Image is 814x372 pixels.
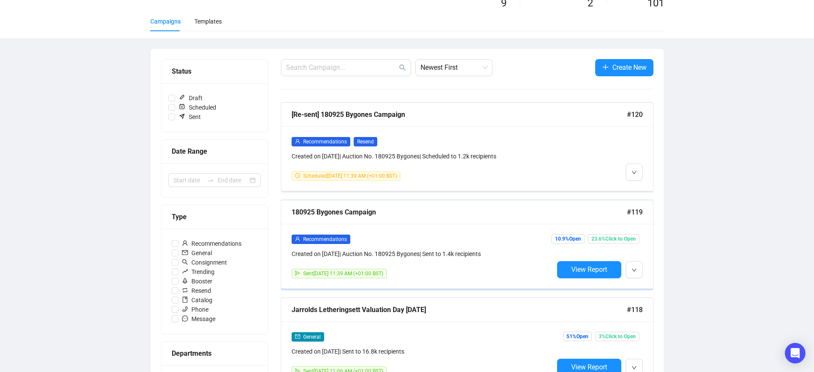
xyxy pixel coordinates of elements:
span: Phone [179,305,212,314]
span: rocket [182,278,188,284]
span: down [632,268,637,273]
input: Start date [173,176,204,185]
span: mail [182,250,188,256]
span: #120 [627,109,643,120]
span: Message [179,314,219,324]
span: down [632,365,637,370]
span: rise [182,268,188,274]
span: plus [602,64,609,71]
span: General [303,334,321,340]
span: Scheduled [DATE] 11:39 AM (+01:00 BST) [303,173,397,179]
span: search [399,64,406,71]
span: to [207,177,214,184]
button: View Report [557,261,621,278]
span: Catalog [179,295,216,305]
span: Draft [175,93,206,103]
span: 51% Open [563,332,592,341]
div: Created on [DATE] | Auction No. 180925 Bygones | Sent to 1.4k recipients [292,249,554,259]
span: send [295,271,300,276]
div: Status [172,66,257,77]
div: Campaigns [150,17,181,26]
span: down [632,170,637,175]
span: message [182,315,188,321]
div: Created on [DATE] | Sent to 16.8k recipients [292,347,554,356]
span: Recommendations [179,239,245,248]
span: Trending [179,267,218,277]
span: swap-right [207,177,214,184]
div: [Re-sent] 180925 Bygones Campaign [292,109,627,120]
input: End date [218,176,248,185]
span: #118 [627,304,643,315]
span: user [295,139,300,144]
span: Resend [354,137,377,146]
div: Departments [172,348,257,359]
button: Create New [595,59,653,76]
span: Sent [DATE] 11:39 AM (+01:00 BST) [303,271,383,277]
span: retweet [182,287,188,293]
span: #119 [627,207,643,217]
span: search [182,259,188,265]
a: 180925 Bygones Campaign#119userRecommendationsCreated on [DATE]| Auction No. 180925 Bygones| Sent... [281,200,653,289]
div: 180925 Bygones Campaign [292,207,627,217]
span: Sent [175,112,204,122]
span: 10.9% Open [552,234,584,244]
span: clock-circle [295,173,300,178]
span: Newest First [420,60,487,76]
div: Jarrolds Letheringsett Valuation Day [DATE] [292,304,627,315]
span: user [182,240,188,246]
div: Created on [DATE] | Auction No. 180925 Bygones | Scheduled to 1.2k recipients [292,152,554,161]
input: Search Campaign... [286,62,397,73]
span: Consignment [179,258,230,267]
span: 3% Click to Open [595,332,639,341]
span: View Report [571,363,607,371]
span: General [179,248,215,258]
span: Booster [179,277,216,286]
div: Templates [194,17,222,26]
span: Recommendations [303,236,347,242]
a: [Re-sent] 180925 Bygones Campaign#120userRecommendationsResendCreated on [DATE]| Auction No. 1809... [281,102,653,191]
span: Scheduled [175,103,220,112]
span: mail [295,334,300,339]
span: Recommendations [303,139,347,145]
span: View Report [571,265,607,274]
span: 23.6% Click to Open [588,234,639,244]
span: phone [182,306,188,312]
div: Open Intercom Messenger [785,343,805,363]
div: Type [172,211,257,222]
span: user [295,236,300,241]
span: Resend [179,286,215,295]
div: Date Range [172,146,257,157]
span: Create New [612,62,647,73]
span: book [182,297,188,303]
